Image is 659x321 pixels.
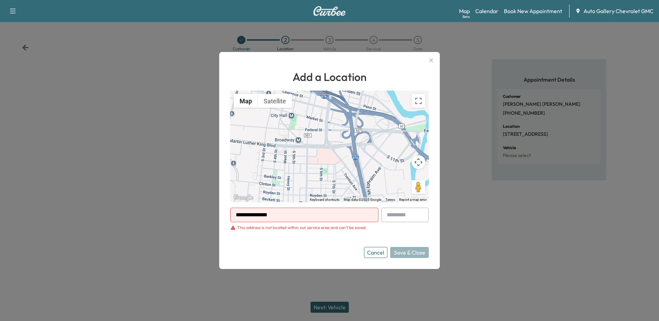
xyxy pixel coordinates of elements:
[364,247,387,258] button: Cancel
[232,193,255,202] img: Google
[459,7,470,15] a: MapBeta
[230,69,429,85] h1: Add a Location
[463,14,470,19] div: Beta
[399,198,427,201] a: Report a map error
[234,94,258,108] button: Show street map
[258,94,292,108] button: Show satellite imagery
[310,197,339,202] button: Keyboard shortcuts
[313,6,346,16] img: Curbee Logo
[412,180,425,194] button: Drag Pegman onto the map to open Street View
[412,94,425,108] button: Toggle fullscreen view
[232,193,255,202] a: Open this area in Google Maps (opens a new window)
[504,7,562,15] a: Book New Appointment
[475,7,498,15] a: Calendar
[412,155,425,169] button: Map camera controls
[344,198,381,201] span: Map data ©2025 Google
[584,7,653,15] span: Auto Gallery Chevrolet GMC
[237,225,366,230] div: This address is not located within our service area and can't be saved.
[385,198,395,201] a: Terms (opens in new tab)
